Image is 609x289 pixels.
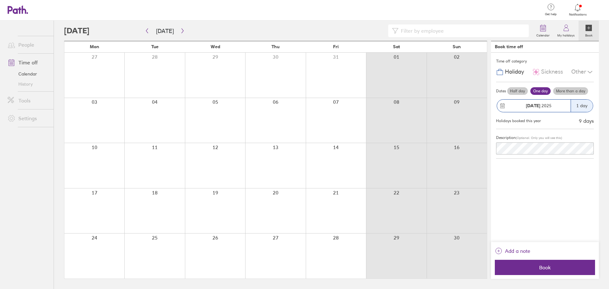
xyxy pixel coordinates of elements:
a: Settings [3,112,54,125]
span: Description [496,135,516,140]
a: Time off [3,56,54,69]
button: [DATE] 20251 day [496,96,594,115]
a: People [3,38,54,51]
div: Time off category [496,56,594,66]
div: 1 day [571,100,593,112]
span: Wed [211,44,220,49]
span: Dates [496,89,506,93]
label: Calendar [533,32,553,37]
span: Get help [540,12,561,16]
a: Calendar [3,69,54,79]
span: Add a note [505,246,530,256]
span: Notifications [567,13,588,16]
div: 9 days [579,118,594,124]
span: Holiday [505,69,524,75]
span: Sun [453,44,461,49]
span: Mon [90,44,99,49]
label: My holidays [553,32,579,37]
span: Thu [272,44,279,49]
span: Sat [393,44,400,49]
a: Notifications [567,3,588,16]
div: Book time off [495,44,523,49]
strong: [DATE] [526,103,540,108]
span: Tue [151,44,159,49]
input: Filter by employee [398,25,525,37]
a: History [3,79,54,89]
button: Book [495,260,595,275]
a: My holidays [553,21,579,41]
span: Sickness [541,69,563,75]
a: Tools [3,94,54,107]
button: Add a note [495,246,530,256]
span: (Optional. Only you will see this) [516,136,562,140]
div: Holidays booked this year [496,119,541,123]
a: Book [579,21,599,41]
span: Book [499,265,591,270]
label: More than a day [553,87,588,95]
button: [DATE] [151,26,179,36]
label: Half day [507,87,528,95]
label: Book [581,32,596,37]
span: 2025 [526,103,552,108]
div: Other [571,66,594,78]
span: Fri [333,44,339,49]
label: One day [530,87,551,95]
a: Calendar [533,21,553,41]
